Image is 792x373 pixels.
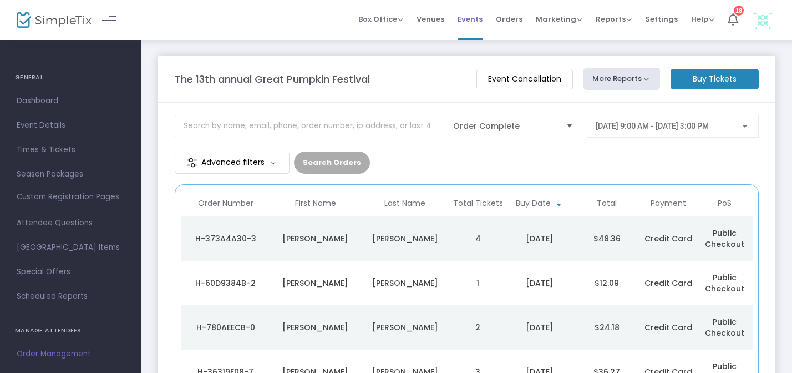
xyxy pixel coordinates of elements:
span: Last Name [384,199,425,208]
span: Sortable [555,199,563,208]
span: Public Checkout [705,228,744,250]
span: First Name [295,199,336,208]
span: Payment [651,199,686,208]
span: PoS [718,199,732,208]
div: Doi-Tanaka [363,278,447,289]
div: 10/13/2025 [509,322,570,333]
span: Scheduled Reports [17,289,125,304]
span: Public Checkout [705,272,744,294]
span: [DATE] 9:00 AM - [DATE] 3:00 PM [596,122,709,130]
m-panel-title: The 13th annual Great Pumpkin Festival [175,72,370,87]
input: Search by name, email, phone, order number, ip address, or last 4 digits of card [175,115,439,137]
button: More Reports [583,68,660,90]
span: Credit Card [644,322,692,333]
div: Chrissy [273,233,358,244]
m-button: Advanced filters [175,152,290,174]
span: Venues [417,5,444,33]
m-button: Event Cancellation [476,69,573,89]
span: Reports [596,14,632,24]
div: 18 [734,6,744,16]
td: $12.09 [573,261,641,305]
span: Settings [645,5,678,33]
h4: GENERAL [15,67,126,89]
div: H-780AEECB-0 [184,322,268,333]
div: H-373A4A30-3 [184,233,268,244]
div: H-60D9384B-2 [184,278,268,289]
span: Help [691,14,714,24]
td: $48.36 [573,216,641,261]
span: [GEOGRAPHIC_DATA] Items [17,240,125,255]
span: Event Details [17,118,125,133]
span: Special Offers [17,265,125,279]
span: Attendee Questions [17,216,125,230]
span: Credit Card [644,278,692,289]
span: Order Number [198,199,253,208]
div: Sara [273,278,358,289]
span: Dashboard [17,94,125,108]
td: 1 [450,261,506,305]
span: Box Office [358,14,403,24]
div: 10/14/2025 [509,233,570,244]
span: Credit Card [644,233,692,244]
span: Order Management [17,347,125,361]
h4: MANAGE ATTENDEES [15,320,126,342]
button: Select [562,115,577,137]
span: Season Packages [17,167,125,182]
span: Buy Date [516,199,551,208]
span: Custom Registration Pages [17,191,119,203]
div: 10/14/2025 [509,278,570,289]
div: Reed [363,322,447,333]
span: Events [458,5,483,33]
span: Order Complete [453,120,557,132]
span: Total [597,199,617,208]
td: 2 [450,305,506,350]
div: Lee [363,233,447,244]
span: Marketing [536,14,582,24]
img: filter [186,157,197,168]
td: 4 [450,216,506,261]
span: Orders [496,5,522,33]
span: Times & Tickets [17,143,125,157]
th: Total Tickets [450,190,506,216]
div: Kristen [273,322,358,333]
td: $24.18 [573,305,641,350]
span: Public Checkout [705,316,744,339]
m-button: Buy Tickets [671,69,759,89]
